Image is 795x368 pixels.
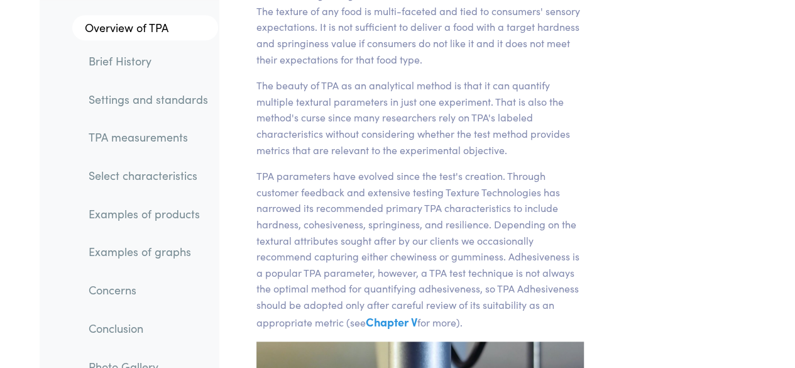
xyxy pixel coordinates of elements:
a: Brief History [79,47,218,75]
a: TPA measurements [79,123,218,152]
p: The beauty of TPA as an analytical method is that it can quantify multiple textural parameters in... [256,77,584,158]
a: Overview of TPA [72,15,218,40]
a: Concerns [79,276,218,304]
a: Select characteristics [79,161,218,190]
p: TPA parameters have evolved since the test's creation. Through customer feedback and extensive te... [256,168,584,332]
a: Settings and standards [79,84,218,113]
a: Examples of graphs [79,237,218,266]
a: Examples of products [79,199,218,228]
a: Conclusion [79,314,218,343]
a: Chapter V [366,314,417,330]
